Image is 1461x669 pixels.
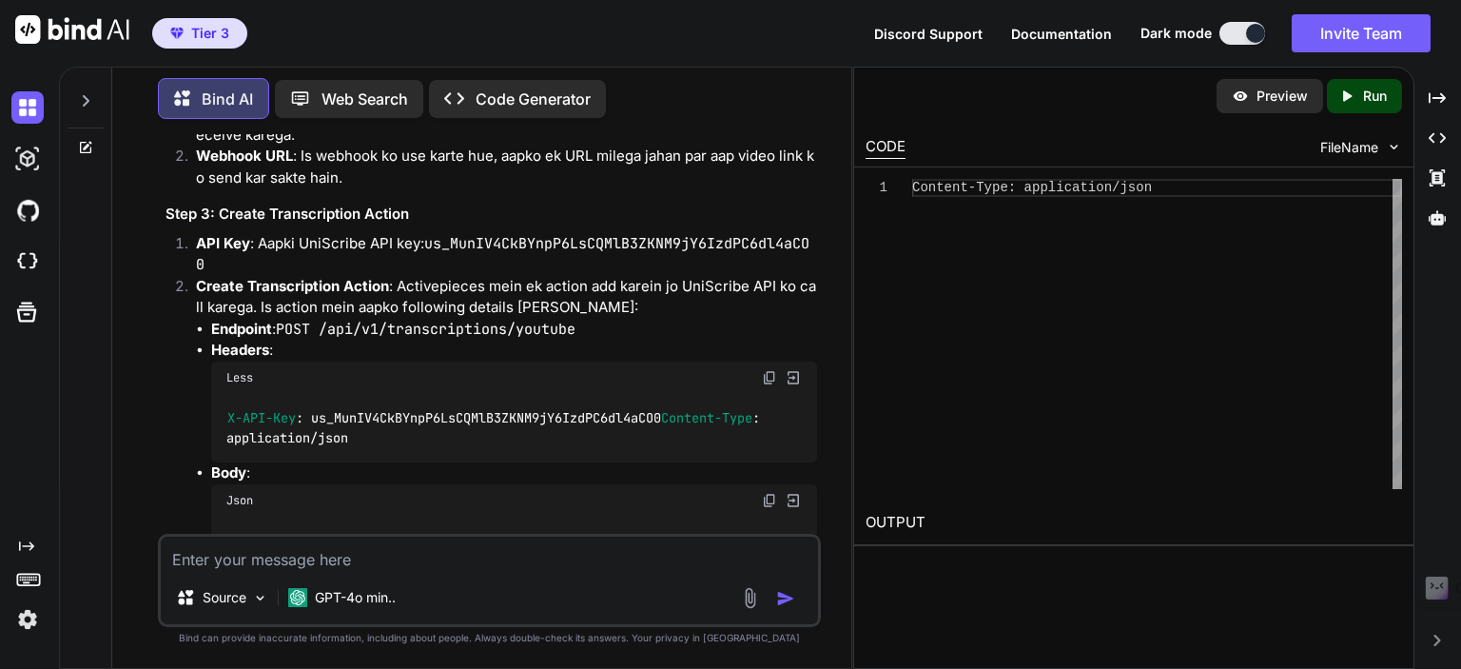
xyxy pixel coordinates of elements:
[152,18,247,49] button: premiumTier 3
[1363,87,1387,106] p: Run
[11,91,44,124] img: darkChat
[776,589,795,608] img: icon
[11,246,44,278] img: cloudideIcon
[1011,26,1112,42] span: Documentation
[854,501,1413,545] h2: OUTPUT
[211,320,272,338] strong: Endpoint
[226,408,768,447] code: : us_MunIV4CkBYnpP6LsCQMlB3ZKNM9jY6IzdPC6dl4aCO0 : application/json
[11,194,44,226] img: githubDark
[1292,14,1431,52] button: Invite Team
[196,234,250,252] strong: API Key
[166,204,817,226] h3: Step 3: Create Transcription Action
[315,588,396,607] p: GPT-4o min..
[196,234,809,275] code: us_MunIV4CkBYnpP6LsCQMlB3ZKNM9jY6IzdPC6dl4aCO0
[181,146,817,188] li: : Is webhook ko use karte hue, aapko ek URL milega jahan par aap video link ko send kar sakte hain.
[211,319,817,341] li: :
[866,136,906,159] div: CODE
[912,180,1152,195] span: Content-Type: application/json
[196,233,817,276] p: : Aapki UniScribe API key:
[866,179,887,197] div: 1
[276,320,575,339] code: POST /api/v1/transcriptions/youtube
[211,340,817,462] li: :
[785,492,802,509] img: Open in Browser
[196,276,817,319] p: : Activepieces mein ek action add karein jo UniScribe API ko call karega. Is action mein aapko fo...
[15,15,129,44] img: Bind AI
[785,369,802,386] img: Open in Browser
[227,533,235,550] span: {
[227,410,296,427] span: X-API-Key
[874,24,983,44] button: Discord Support
[762,493,777,508] img: copy
[203,588,246,607] p: Source
[1386,139,1402,155] img: chevron down
[158,631,821,645] p: Bind can provide inaccurate information, including about people. Always double-check its answers....
[661,410,752,427] span: Content-Type
[226,370,253,385] span: Less
[226,493,253,508] span: Json
[170,28,184,39] img: premium
[211,463,246,482] strong: Body
[288,588,307,607] img: GPT-4o mini
[1140,24,1212,43] span: Dark mode
[11,603,44,636] img: settings
[196,147,293,165] strong: Webhook URL
[252,590,268,606] img: Pick Models
[11,143,44,175] img: darkAi-studio
[321,88,408,110] p: Web Search
[739,587,761,609] img: attachment
[1232,88,1249,105] img: preview
[874,26,983,42] span: Discord Support
[191,24,229,43] span: Tier 3
[476,88,591,110] p: Code Generator
[1011,24,1112,44] button: Documentation
[202,88,253,110] p: Bind AI
[196,277,389,295] strong: Create Transcription Action
[1256,87,1308,106] p: Preview
[762,370,777,385] img: copy
[211,341,269,359] strong: Headers
[1320,138,1378,157] span: FileName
